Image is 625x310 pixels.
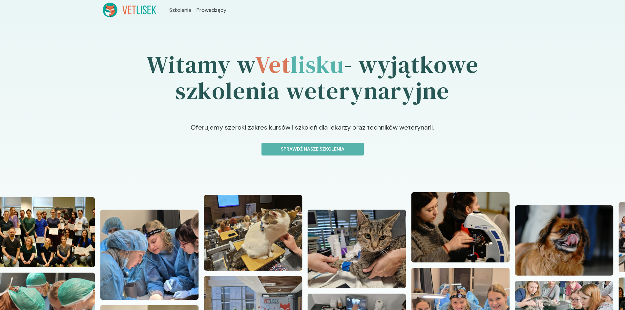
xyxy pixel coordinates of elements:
img: Z2WOuJbqstJ98vaF_20221127_125425.jpg [307,210,406,288]
img: Z2WOzZbqstJ98vaN_20241110_112957.jpg [100,210,198,300]
img: Z2WOn5bqstJ98vZ7_DSC06617.JPG [515,205,613,276]
p: Oferujemy szeroki zakres kursów i szkoleń dla lekarzy oraz techników weterynarii. [104,122,521,143]
a: Szkolenia [169,6,191,14]
img: Z2WOrpbqstJ98vaB_DSC04907.JPG [411,192,510,262]
p: Sprawdź nasze szkolenia [267,146,358,153]
span: Vet [255,48,291,81]
h1: Witamy w - wyjątkowe szkolenia weterynaryjne [103,33,523,122]
img: Z2WOx5bqstJ98vaI_20240512_101618.jpg [204,195,302,271]
span: lisku [291,48,344,81]
button: Sprawdź nasze szkolenia [261,143,364,155]
a: Prowadzący [197,6,226,14]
